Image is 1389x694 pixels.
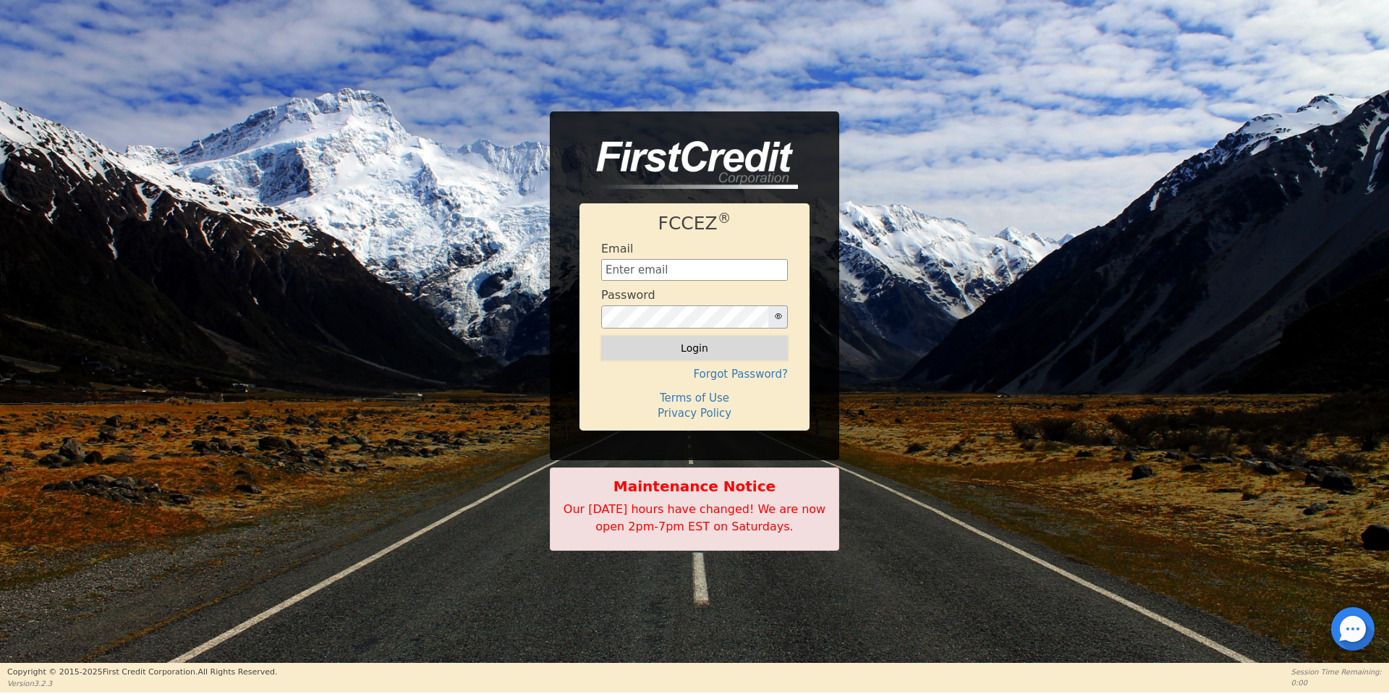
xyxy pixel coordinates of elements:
[601,305,769,329] input: password
[7,678,277,689] p: Version 3.2.3
[564,502,825,533] span: Our [DATE] hours have changed! We are now open 2pm-7pm EST on Saturdays.
[601,336,788,360] button: Login
[1291,667,1382,677] p: Session Time Remaining:
[601,213,788,234] h1: FCCEZ
[558,475,831,497] b: Maintenance Notice
[601,242,633,255] h4: Email
[601,407,788,420] h4: Privacy Policy
[579,141,798,189] img: logo-CMu_cnol.png
[1291,677,1382,688] p: 0:00
[601,392,788,405] h4: Terms of Use
[7,667,277,679] p: Copyright © 2015- 2025 First Credit Corporation.
[197,667,277,677] span: All Rights Reserved.
[601,368,788,381] h4: Forgot Password?
[718,211,731,226] sup: ®
[601,259,788,281] input: Enter email
[601,288,655,302] h4: Password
